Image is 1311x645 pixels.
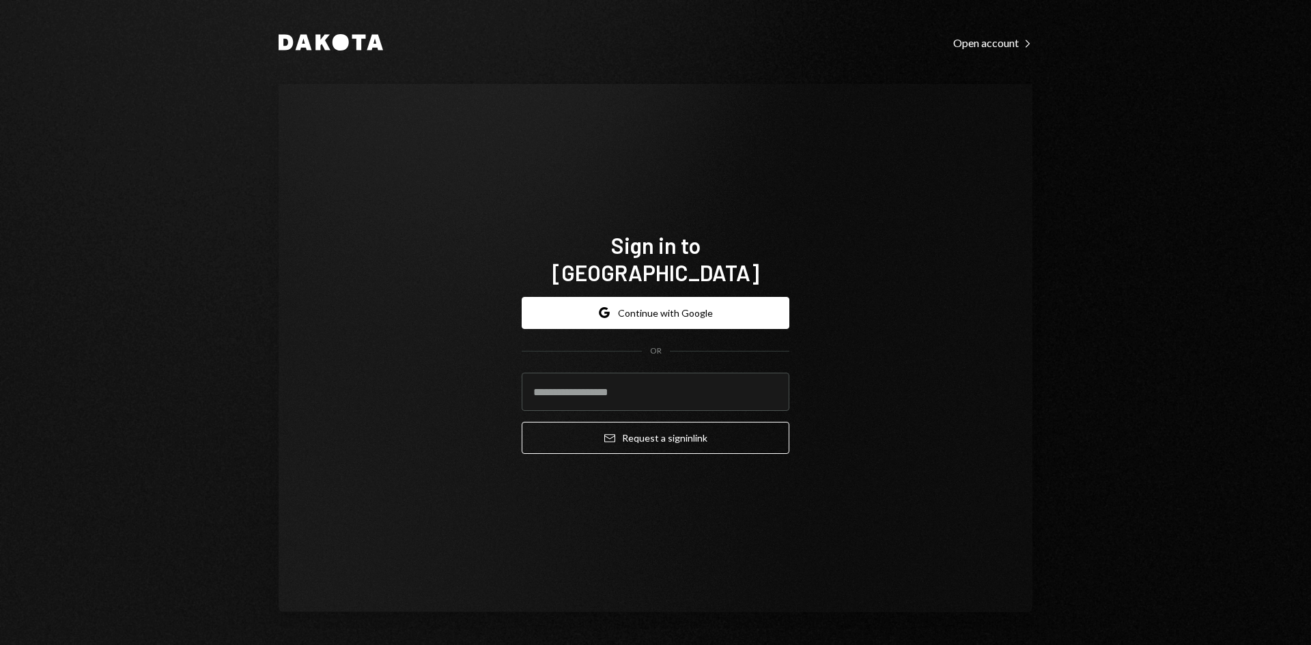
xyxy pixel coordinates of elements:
div: OR [650,345,662,357]
h1: Sign in to [GEOGRAPHIC_DATA] [522,231,789,286]
button: Request a signinlink [522,422,789,454]
button: Continue with Google [522,297,789,329]
div: Open account [953,36,1032,50]
a: Open account [953,35,1032,50]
